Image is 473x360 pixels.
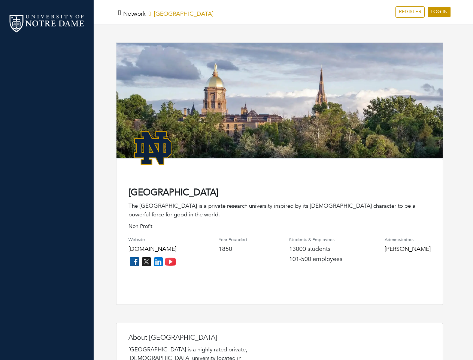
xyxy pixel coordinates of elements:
[428,7,451,17] a: LOG IN
[140,256,152,268] img: twitter_icon-7d0bafdc4ccc1285aa2013833b377ca91d92330db209b8298ca96278571368c9.png
[128,245,176,253] a: [DOMAIN_NAME]
[128,256,140,268] img: facebook_icon-256f8dfc8812ddc1b8eade64b8eafd8a868ed32f90a8d2bb44f507e1979dbc24.png
[7,13,86,34] img: nd_logo.png
[128,222,431,230] p: Non Profit
[128,202,431,219] div: The [GEOGRAPHIC_DATA] is a private research university inspired by its [DEMOGRAPHIC_DATA] charact...
[164,256,176,268] img: youtube_icon-fc3c61c8c22f3cdcae68f2f17984f5f016928f0ca0694dd5da90beefb88aa45e.png
[395,6,425,18] a: REGISTER
[152,256,164,268] img: linkedin_icon-84db3ca265f4ac0988026744a78baded5d6ee8239146f80404fb69c9eee6e8e7.png
[385,245,431,253] a: [PERSON_NAME]
[116,43,443,168] img: rare_disease_hero-1920%20copy.png
[128,237,176,242] h4: Website
[385,237,431,242] h4: Administrators
[219,246,247,253] h4: 1850
[289,237,342,242] h4: Students & Employees
[123,10,146,18] a: Network
[289,256,342,263] h4: 101-500 employees
[123,10,213,18] h5: [GEOGRAPHIC_DATA]
[219,237,247,242] h4: Year Founded
[289,246,342,253] h4: 13000 students
[128,334,278,342] h4: About [GEOGRAPHIC_DATA]
[128,187,431,198] h4: [GEOGRAPHIC_DATA]
[128,124,177,172] img: NotreDame_Logo.png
